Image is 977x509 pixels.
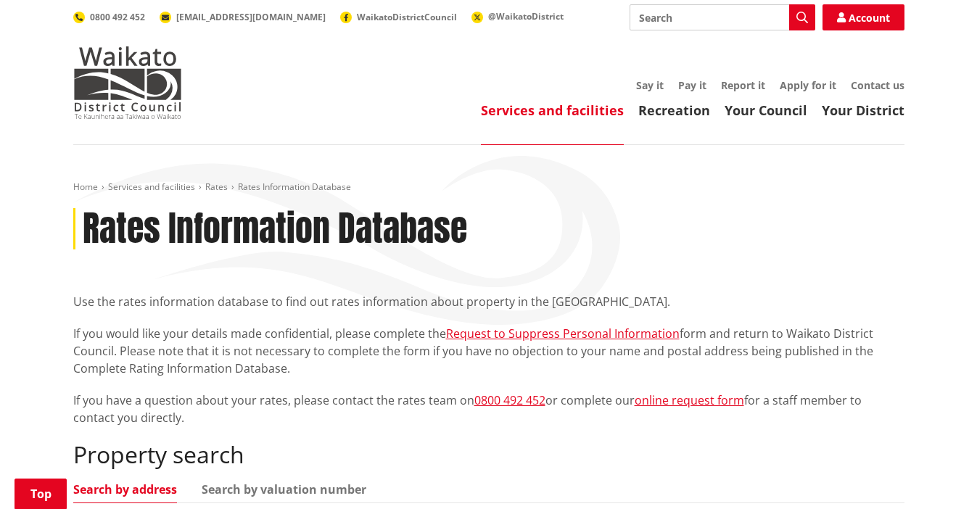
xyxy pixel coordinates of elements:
[238,181,351,193] span: Rates Information Database
[176,11,326,23] span: [EMAIL_ADDRESS][DOMAIN_NAME]
[83,208,467,250] h1: Rates Information Database
[822,102,904,119] a: Your District
[638,102,710,119] a: Recreation
[471,10,564,22] a: @WaikatoDistrict
[73,392,904,426] p: If you have a question about your rates, please contact the rates team on or complete our for a s...
[73,46,182,119] img: Waikato District Council - Te Kaunihera aa Takiwaa o Waikato
[108,181,195,193] a: Services and facilities
[73,11,145,23] a: 0800 492 452
[73,325,904,377] p: If you would like your details made confidential, please complete the form and return to Waikato ...
[90,11,145,23] span: 0800 492 452
[357,11,457,23] span: WaikatoDistrictCouncil
[481,102,624,119] a: Services and facilities
[721,78,765,92] a: Report it
[780,78,836,92] a: Apply for it
[73,441,904,468] h2: Property search
[725,102,807,119] a: Your Council
[340,11,457,23] a: WaikatoDistrictCouncil
[474,392,545,408] a: 0800 492 452
[635,392,744,408] a: online request form
[851,78,904,92] a: Contact us
[823,4,904,30] a: Account
[73,484,177,495] a: Search by address
[73,181,904,194] nav: breadcrumb
[678,78,706,92] a: Pay it
[15,479,67,509] a: Top
[630,4,815,30] input: Search input
[205,181,228,193] a: Rates
[488,10,564,22] span: @WaikatoDistrict
[73,293,904,310] p: Use the rates information database to find out rates information about property in the [GEOGRAPHI...
[160,11,326,23] a: [EMAIL_ADDRESS][DOMAIN_NAME]
[73,181,98,193] a: Home
[636,78,664,92] a: Say it
[202,484,366,495] a: Search by valuation number
[446,326,680,342] a: Request to Suppress Personal Information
